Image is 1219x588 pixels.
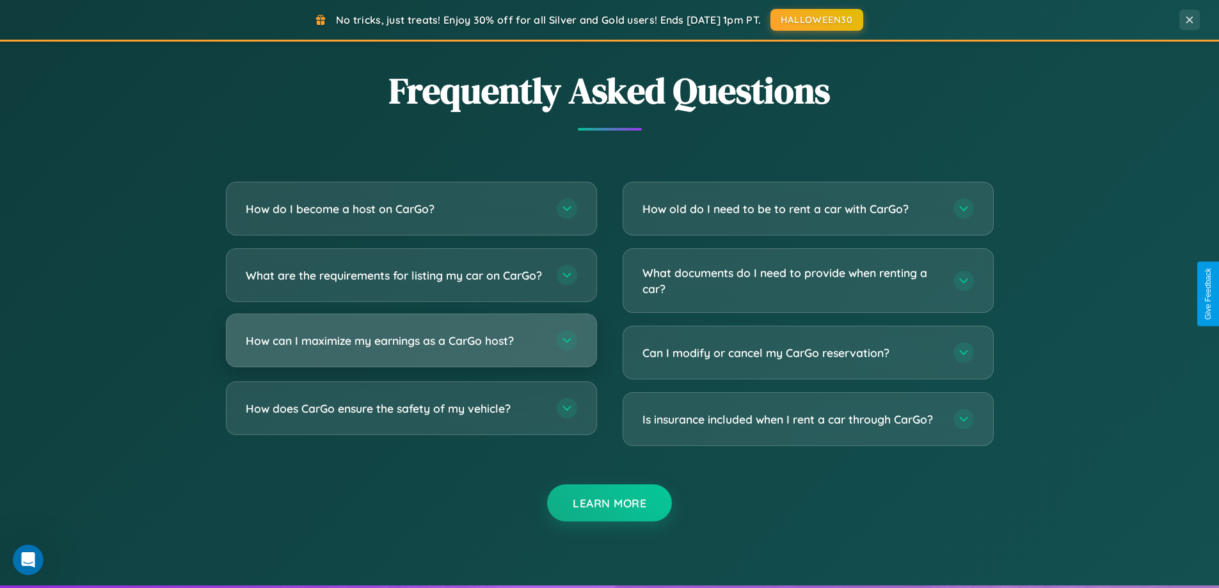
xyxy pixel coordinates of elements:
[336,13,761,26] span: No tricks, just treats! Enjoy 30% off for all Silver and Gold users! Ends [DATE] 1pm PT.
[246,333,544,349] h3: How can I maximize my earnings as a CarGo host?
[13,544,44,575] iframe: Intercom live chat
[642,345,941,361] h3: Can I modify or cancel my CarGo reservation?
[1204,268,1213,320] div: Give Feedback
[226,66,994,115] h2: Frequently Asked Questions
[770,9,863,31] button: HALLOWEEN30
[642,201,941,217] h3: How old do I need to be to rent a car with CarGo?
[246,201,544,217] h3: How do I become a host on CarGo?
[547,484,672,521] button: Learn More
[642,265,941,296] h3: What documents do I need to provide when renting a car?
[246,401,544,417] h3: How does CarGo ensure the safety of my vehicle?
[642,411,941,427] h3: Is insurance included when I rent a car through CarGo?
[246,267,544,283] h3: What are the requirements for listing my car on CarGo?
